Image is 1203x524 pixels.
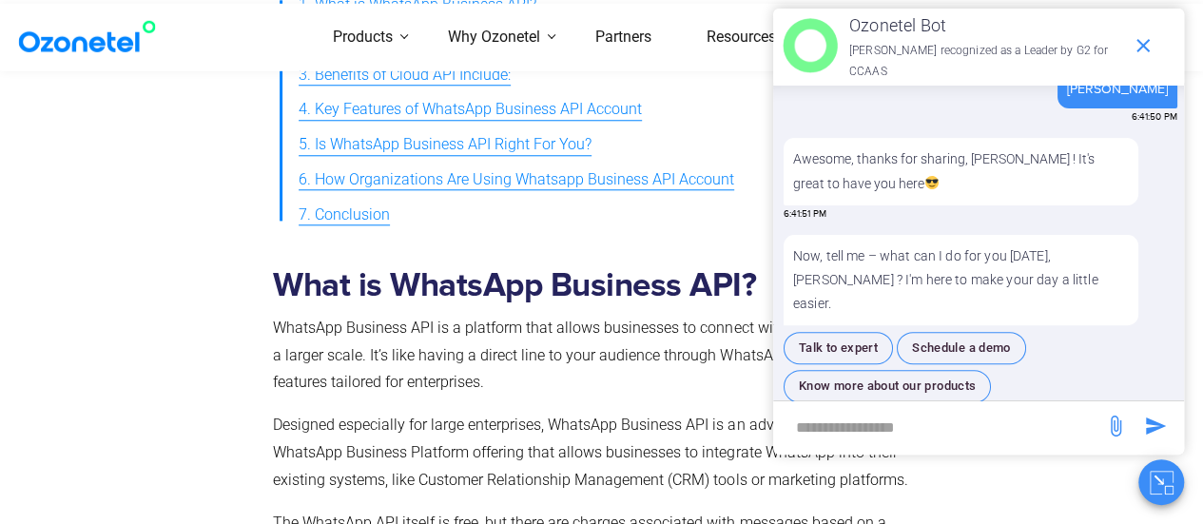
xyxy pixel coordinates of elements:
[273,319,914,392] span: WhatsApp Business API is a platform that allows businesses to connect with their customers on a l...
[1067,79,1168,99] div: [PERSON_NAME]
[1136,407,1174,445] span: send message
[299,96,642,124] span: 4. Key Features of WhatsApp Business API Account
[784,332,893,365] button: Talk to expert
[784,370,991,403] button: Know more about our products
[925,176,939,189] img: 😎
[299,163,734,198] a: 6. How Organizations Are Using Whatsapp Business API Account
[1138,459,1184,505] button: Close chat
[568,4,679,71] a: Partners
[305,4,420,71] a: Products
[299,198,390,233] a: 7. Conclusion
[299,58,511,93] a: 3. Benefits of Cloud API Include:
[783,18,838,73] img: header
[783,411,1095,445] div: new-msg-input
[897,332,1026,365] button: Schedule a demo
[849,10,1122,41] p: Ozonetel Bot
[679,4,804,71] a: Resources
[793,147,1129,195] p: Awesome, thanks for sharing, [PERSON_NAME] ! It's great to have you here
[299,202,390,229] span: 7. Conclusion
[420,4,568,71] a: Why Ozonetel
[784,235,1138,326] p: Now, tell me – what can I do for you [DATE], [PERSON_NAME] ? I'm here to make your day a little e...
[273,269,756,302] b: What is WhatsApp Business API?
[273,416,907,489] span: Designed especially for large enterprises, WhatsApp Business API is an advanced version of WhatsA...
[299,166,734,194] span: 6. How Organizations Are Using Whatsapp Business API Account
[1124,27,1162,65] span: end chat or minimize
[849,41,1122,82] p: [PERSON_NAME] recognized as a Leader by G2 for CCAAS
[784,207,826,222] span: 6:41:51 PM
[299,127,592,163] a: 5. Is WhatsApp Business API Right For You?
[1096,407,1135,445] span: send message
[299,131,592,159] span: 5. Is WhatsApp Business API Right For You?
[1132,110,1177,125] span: 6:41:50 PM
[299,92,642,127] a: 4. Key Features of WhatsApp Business API Account
[299,62,511,89] span: 3. Benefits of Cloud API Include:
